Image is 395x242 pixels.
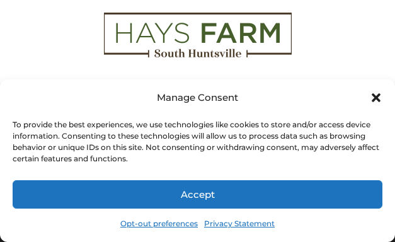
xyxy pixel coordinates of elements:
[13,119,382,164] div: To provide the best experiences, we use technologies like cookies to store and/or access device i...
[204,215,275,233] a: Privacy Statement
[104,49,292,60] a: hays farm homes huntsville development
[120,215,198,233] a: Opt-out preferences
[370,91,382,104] div: Close dialog
[157,89,238,107] div: Manage Consent
[13,180,382,209] button: Accept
